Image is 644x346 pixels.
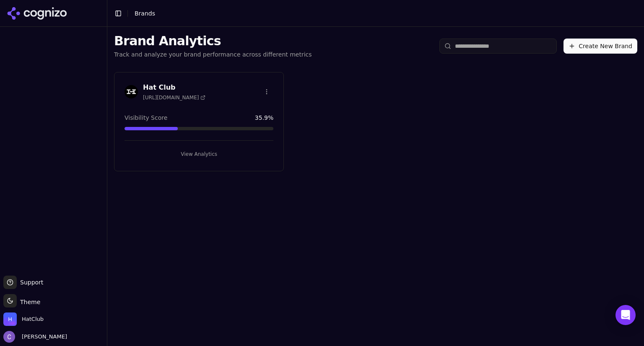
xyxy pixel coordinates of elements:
[17,278,43,287] span: Support
[3,312,44,326] button: Open organization switcher
[255,114,273,122] span: 35.9 %
[143,94,205,101] span: [URL][DOMAIN_NAME]
[563,39,637,54] button: Create New Brand
[22,315,44,323] span: HatClub
[143,83,205,93] h3: Hat Club
[135,10,155,17] span: Brands
[125,147,273,161] button: View Analytics
[615,305,636,325] div: Open Intercom Messenger
[125,114,167,122] span: Visibility Score
[3,331,67,343] button: Open user button
[3,312,17,326] img: HatClub
[125,85,138,98] img: Hat Club
[114,50,312,59] p: Track and analyze your brand performance across different metrics
[17,299,40,305] span: Theme
[135,9,155,18] nav: breadcrumb
[3,331,15,343] img: Chris Hayes
[114,34,312,49] h1: Brand Analytics
[18,333,67,341] span: [PERSON_NAME]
